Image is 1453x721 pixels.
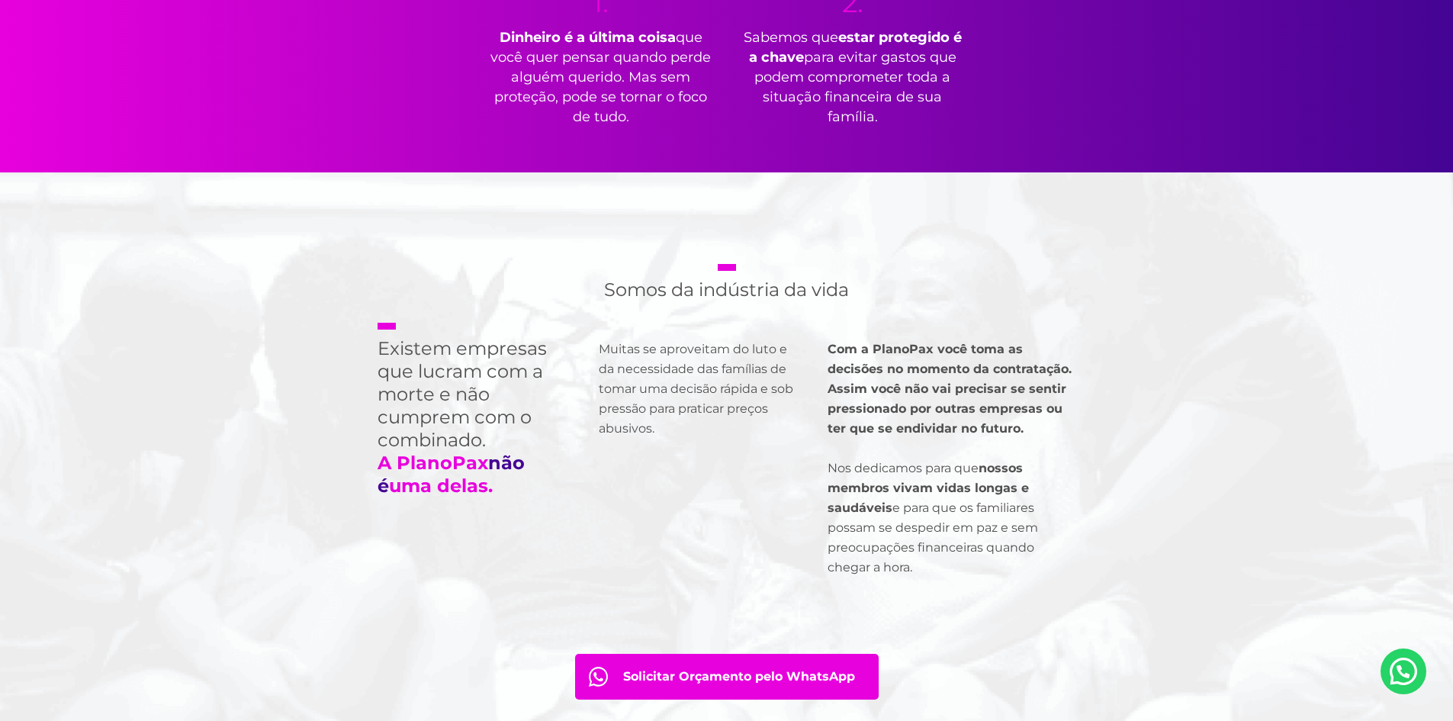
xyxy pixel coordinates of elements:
[1381,649,1426,694] a: Nosso Whatsapp
[575,654,879,700] a: Orçamento pelo WhatsApp
[604,264,849,301] h2: Somos da indústria da vida
[500,29,676,46] strong: Dinheiro é a última coisa
[378,323,568,497] h2: Existem empresas que lucram com a morte e não cumprem com o combinado.
[749,29,962,66] strong: estar protegido é a chave
[738,27,967,127] p: Sabemos que para evitar gastos que podem comprometer toda a situação financeira de sua família.
[828,342,1072,436] strong: Com a PlanoPax você toma as decisões no momento da contratação. Assim você não vai precisar se se...
[589,667,608,687] img: fale com consultor
[487,27,715,127] p: que você quer pensar quando perde alguém querido. Mas sem proteção, pode se tornar o foco de tudo.
[828,340,1075,578] p: Nos dedicamos para que e para que os familiares possam se despedir em paz e sem preocupações fina...
[828,461,1029,515] strong: nossos membros vivam vidas longas e saudáveis
[378,452,525,497] strong: A PlanoPax uma delas.
[599,340,797,439] p: Muitas se aproveitam do luto e da necessidade das famílias de tomar uma decisão rápida e sob pres...
[378,452,525,497] strong: não é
